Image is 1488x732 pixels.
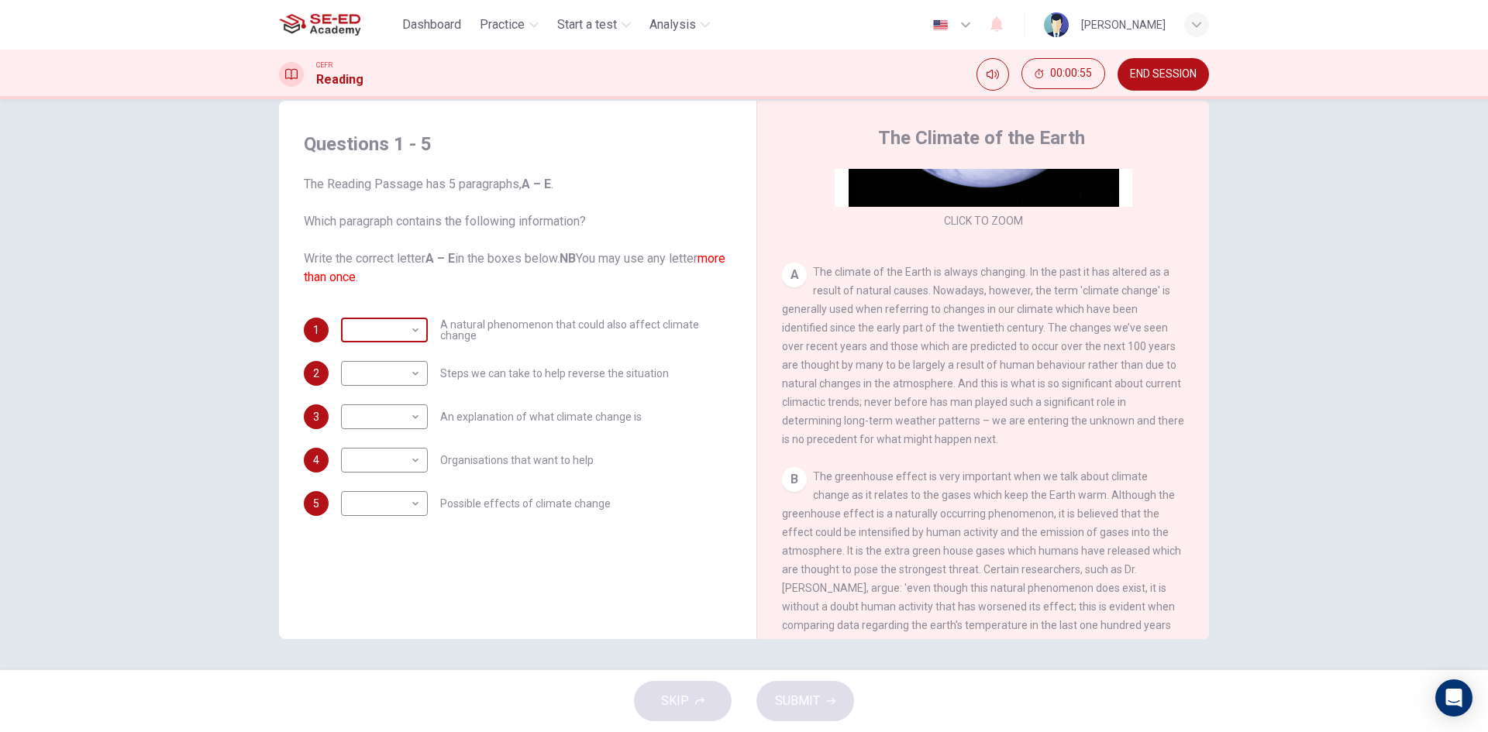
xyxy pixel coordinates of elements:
h4: Questions 1 - 5 [304,132,732,156]
button: Dashboard [396,11,467,39]
span: An explanation of what climate change is [440,411,642,422]
span: The climate of the Earth is always changing. In the past it has altered as a result of natural ca... [782,266,1184,445]
span: A natural phenomenon that could also affect climate change [440,319,732,341]
span: The Reading Passage has 5 paragraphs, . Which paragraph contains the following information? Write... [304,175,732,287]
h4: The Climate of the Earth [878,125,1085,150]
b: A – E [522,177,551,191]
span: END SESSION [1130,68,1197,81]
span: Practice [480,15,525,34]
h1: Reading [316,70,363,89]
div: A [782,263,807,287]
div: Mute [976,58,1009,91]
div: Hide [1021,58,1105,91]
span: 3 [313,411,319,422]
img: SE-ED Academy logo [279,9,360,40]
button: 00:00:55 [1021,58,1105,89]
span: Start a test [557,15,617,34]
span: 1 [313,325,319,335]
button: Analysis [643,11,716,39]
span: Analysis [649,15,696,34]
div: [PERSON_NAME] [1081,15,1166,34]
div: B [782,467,807,492]
img: en [931,19,950,31]
span: The greenhouse effect is very important when we talk about climate change as it relates to the ga... [782,470,1182,706]
span: 4 [313,455,319,466]
div: Open Intercom Messenger [1435,679,1472,717]
img: Profile picture [1044,12,1069,37]
b: NB [560,251,576,266]
button: Practice [474,11,545,39]
span: 5 [313,498,319,509]
span: Organisations that want to help [440,455,594,466]
span: Possible effects of climate change [440,498,611,509]
span: 2 [313,368,319,379]
button: Start a test [551,11,637,39]
a: SE-ED Academy logo [279,9,396,40]
span: 00:00:55 [1050,67,1092,80]
button: END SESSION [1118,58,1209,91]
span: Steps we can take to help reverse the situation [440,368,669,379]
b: A – E [425,251,455,266]
span: Dashboard [402,15,461,34]
span: CEFR [316,60,332,70]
